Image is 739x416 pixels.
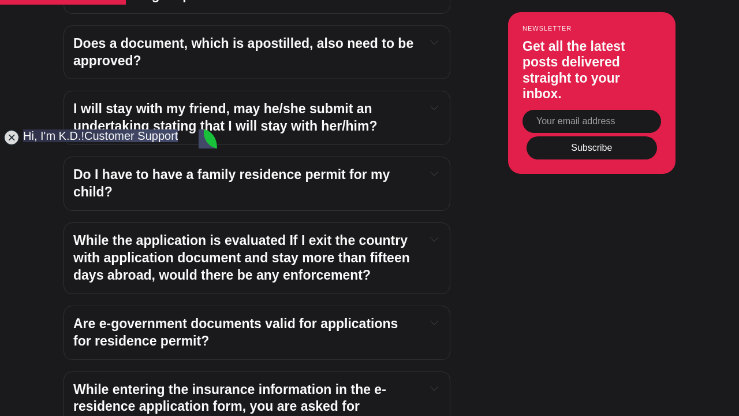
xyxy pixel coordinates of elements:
[522,110,661,133] input: Your email address
[522,25,661,32] small: Newsletter
[522,39,661,102] h3: Get all the latest posts delivered straight to your inbox.
[527,136,657,159] button: Subscribe
[73,232,416,284] h4: While the application is evaluated If I exit the country with application document and stay more ...
[73,315,416,350] h4: Are e-government documents valid for applications for residence permit?
[73,35,416,70] h4: Does a document, which is apostilled, also need to be approved?
[73,166,416,201] h4: Do I have to have a family residence permit for my child?
[73,101,416,135] h4: I will stay with my friend, may he/she submit an undertaking stating that I will stay with her/him?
